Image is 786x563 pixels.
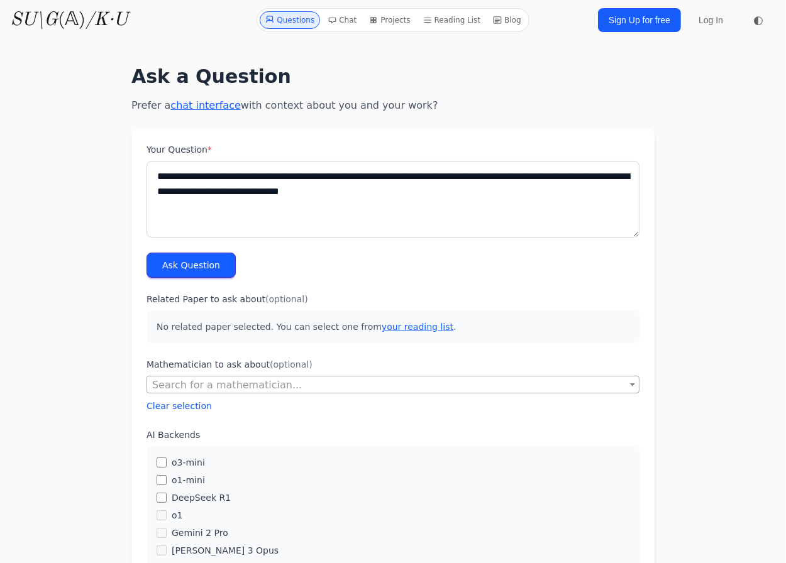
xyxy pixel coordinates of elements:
button: Ask Question [147,253,236,278]
span: (optional) [270,359,313,369]
a: SU\G(𝔸)/K·U [10,9,128,31]
label: o1-mini [172,474,205,486]
label: AI Backends [147,429,639,441]
a: Questions [260,11,320,29]
span: ◐ [753,14,763,26]
a: Chat [323,11,362,29]
label: Related Paper to ask about [147,293,639,305]
label: Your Question [147,143,639,156]
a: Blog [488,11,526,29]
a: chat interface [170,99,240,111]
span: (optional) [265,294,308,304]
a: Sign Up for free [598,8,681,32]
i: SU\G [10,11,58,30]
label: o3-mini [172,456,205,469]
p: No related paper selected. You can select one from . [147,310,639,343]
label: [PERSON_NAME] 3 Opus [172,544,279,557]
a: your reading list [382,322,453,332]
a: Log In [691,9,731,31]
button: Clear selection [147,400,212,412]
label: Gemini 2 Pro [172,527,228,539]
span: Search for a mathematician... [152,379,302,391]
h1: Ask a Question [131,65,655,88]
span: Search for a mathematician... [147,376,639,394]
label: DeepSeek R1 [172,491,231,504]
button: ◐ [746,8,771,33]
span: Search for a mathematician... [147,376,639,393]
label: o1 [172,509,182,522]
i: /K·U [86,11,128,30]
label: Mathematician to ask about [147,358,639,371]
p: Prefer a with context about you and your work? [131,98,655,113]
a: Projects [364,11,415,29]
a: Reading List [418,11,486,29]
